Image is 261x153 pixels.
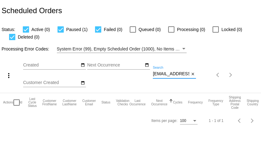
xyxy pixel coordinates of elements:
[129,99,146,106] button: Change sorting for LastOccurrenceUtc
[104,26,122,33] span: Failed (0)
[246,114,258,127] button: Next page
[102,101,110,104] button: Change sorting for Status
[189,71,196,77] button: Clear
[209,119,223,123] div: 1 - 1 of 1
[18,33,39,41] span: Deleted (0)
[23,63,79,68] input: Created
[82,99,96,106] button: Change sorting for CustomerEmail
[42,99,57,106] button: Change sorting for CustomerFirstName
[2,27,15,32] span: Status:
[177,26,205,33] span: Processing (0)
[2,6,62,15] h2: Scheduled Orders
[138,26,161,33] span: Queued (0)
[180,119,198,123] mat-select: Items per page:
[3,93,13,112] mat-header-cell: Actions
[145,63,149,68] mat-icon: date_range
[212,69,224,81] button: Previous page
[23,80,79,85] input: Customer Created
[221,26,242,33] span: Locked (0)
[66,26,88,33] span: Paused (1)
[87,63,143,68] input: Next Occurrence
[5,72,13,79] mat-icon: more_vert
[28,97,37,108] button: Change sorting for LastProcessingCycleId
[188,101,203,104] button: Change sorting for Frequency
[63,99,77,106] button: Change sorting for CustomerLastName
[191,72,195,77] mat-icon: close
[208,99,223,106] button: Change sorting for FrequencyType
[57,45,187,53] mat-select: Filter by Processing Error Codes
[2,46,49,51] span: Processing Error Codes:
[180,119,186,123] span: 100
[173,101,182,104] button: Change sorting for Cycles
[151,99,168,106] button: Change sorting for NextOccurrenceUtc
[81,63,85,68] mat-icon: date_range
[151,119,177,123] div: Items per page:
[20,101,22,104] button: Change sorting for Id
[247,99,259,106] button: Change sorting for ShippingCountry
[229,96,241,109] button: Change sorting for ShippingPostcode
[81,81,85,86] mat-icon: date_range
[233,114,246,127] button: Previous page
[153,71,189,76] input: Search
[116,93,129,112] mat-header-cell: Validation Checks
[32,26,50,33] span: Active (0)
[224,69,237,81] button: Next page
